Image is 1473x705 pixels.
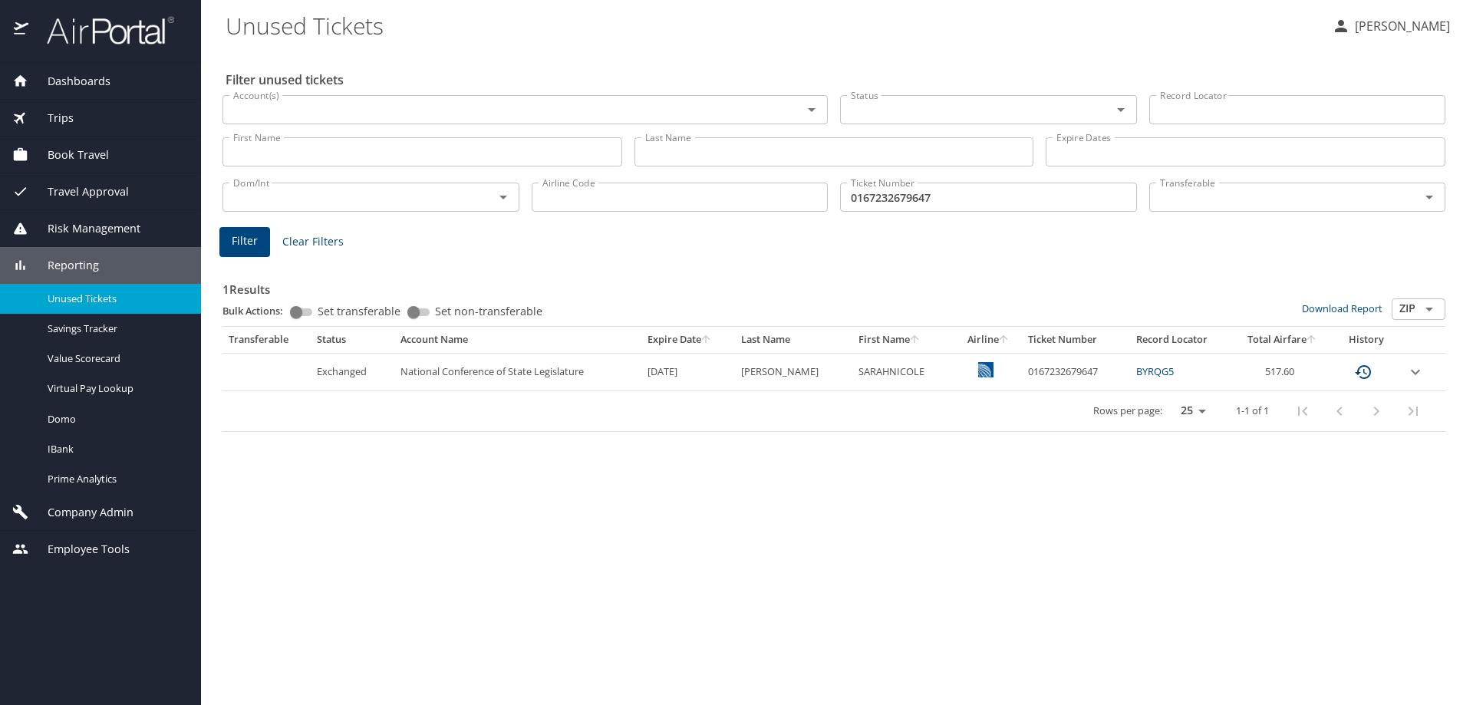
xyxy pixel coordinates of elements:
span: Dashboards [28,73,110,90]
td: SARAHNICOLE [852,353,956,390]
td: 517.60 [1232,353,1333,390]
button: Open [493,186,514,208]
th: Expire Date [641,327,735,353]
select: rows per page [1168,400,1211,423]
span: Prime Analytics [48,472,183,486]
h2: Filter unused tickets [226,68,1448,92]
th: First Name [852,327,956,353]
button: Clear Filters [276,228,350,256]
button: Open [801,99,822,120]
th: Account Name [394,327,641,353]
span: Savings Tracker [48,321,183,336]
th: Total Airfare [1232,327,1333,353]
button: Open [1110,99,1132,120]
button: [PERSON_NAME] [1326,12,1456,40]
p: Bulk Actions: [222,304,295,318]
span: IBank [48,442,183,456]
span: Trips [28,110,74,127]
p: Rows per page: [1093,406,1162,416]
h1: Unused Tickets [226,2,1320,49]
button: sort [1307,335,1317,345]
p: [PERSON_NAME] [1350,17,1450,35]
span: Risk Management [28,220,140,237]
h3: 1 Results [222,272,1445,298]
span: Set non-transferable [435,306,542,317]
th: Last Name [735,327,852,353]
span: Unused Tickets [48,292,183,306]
span: Reporting [28,257,99,274]
span: Filter [232,232,258,251]
span: Virtual Pay Lookup [48,381,183,396]
span: Company Admin [28,504,133,521]
button: sort [910,335,921,345]
div: Transferable [229,333,305,347]
th: Airline [955,327,1022,353]
button: Open [1419,186,1440,208]
span: Domo [48,412,183,427]
th: Status [311,327,394,353]
span: Set transferable [318,306,400,317]
a: BYRQG5 [1136,364,1174,378]
span: Employee Tools [28,541,130,558]
span: Clear Filters [282,232,344,252]
img: icon-airportal.png [14,15,30,45]
button: sort [701,335,712,345]
td: [PERSON_NAME] [735,353,852,390]
th: History [1333,327,1400,353]
span: Travel Approval [28,183,129,200]
a: Download Report [1302,301,1382,315]
span: Book Travel [28,147,109,163]
button: sort [999,335,1010,345]
span: Value Scorecard [48,351,183,366]
th: Ticket Number [1022,327,1130,353]
p: 1-1 of 1 [1236,406,1269,416]
td: 0167232679647 [1022,353,1130,390]
td: Exchanged [311,353,394,390]
table: custom pagination table [222,327,1445,432]
button: expand row [1406,363,1425,381]
button: Open [1419,298,1440,320]
img: United Airlines [978,362,994,377]
img: airportal-logo.png [30,15,174,45]
button: Filter [219,227,270,257]
td: [DATE] [641,353,735,390]
th: Record Locator [1130,327,1232,353]
td: National Conference of State Legislature [394,353,641,390]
